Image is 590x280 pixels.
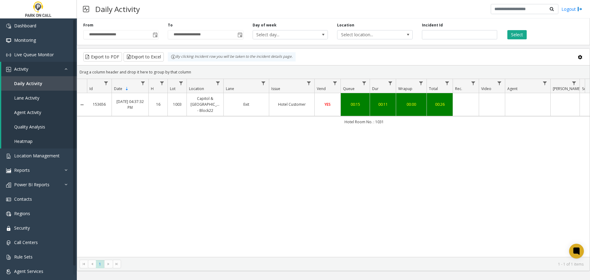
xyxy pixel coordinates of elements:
[6,67,11,72] img: 'icon'
[6,183,11,187] img: 'icon'
[495,79,504,87] a: Video Filter Menu
[469,79,478,87] a: Rec. Filter Menu
[386,79,395,87] a: Dur Filter Menu
[318,101,337,107] a: YES
[400,101,423,107] a: 00:00
[191,96,220,113] a: Capitol & [GEOGRAPHIC_DATA] - Block22
[431,101,449,107] a: 00:26
[14,37,36,43] span: Monitoring
[214,79,222,87] a: Location Filter Menu
[6,197,11,202] img: 'icon'
[6,168,11,173] img: 'icon'
[170,86,175,91] span: Lot
[14,124,45,130] span: Quality Analysis
[227,101,265,107] a: Exit
[116,99,145,110] a: [DATE] 04:37:32 PM
[398,86,412,91] span: Wrapup
[1,62,77,76] a: Activity
[6,240,11,245] img: 'icon'
[125,262,584,267] kendo-pager-info: 1 - 1 of 1 items
[343,86,355,91] span: Queue
[168,52,296,61] div: By clicking Incident row you will be taken to the incident details page.
[1,105,77,120] a: Agent Activity
[14,138,33,144] span: Heatmap
[6,38,11,43] img: 'icon'
[344,101,366,107] div: 00:15
[259,79,268,87] a: Lane Filter Menu
[14,196,32,202] span: Contacts
[6,269,11,274] img: 'icon'
[14,268,43,274] span: Agent Services
[337,22,354,28] label: Location
[324,102,331,107] span: YES
[6,53,11,57] img: 'icon'
[177,79,185,87] a: Lot Filter Menu
[1,91,77,105] a: Lane Activity
[14,52,54,57] span: Live Queue Monitor
[570,79,578,87] a: Parker Filter Menu
[158,79,166,87] a: H Filter Menu
[422,22,443,28] label: Incident Id
[124,86,129,91] span: Sortable
[83,2,89,17] img: pageIcon
[429,86,438,91] span: Total
[91,101,108,107] a: 153656
[1,76,77,91] a: Daily Activity
[168,22,173,28] label: To
[6,24,11,29] img: 'icon'
[83,52,122,61] button: Export to PDF
[151,86,154,91] span: H
[14,95,39,101] span: Lane Activity
[14,109,41,115] span: Agent Activity
[124,52,164,61] button: Export to Excel
[6,255,11,260] img: 'icon'
[331,79,339,87] a: Vend Filter Menu
[14,167,30,173] span: Reports
[14,66,28,72] span: Activity
[77,102,87,107] a: Collapse Details
[89,86,93,91] span: Id
[360,79,368,87] a: Queue Filter Menu
[92,2,143,17] h3: Daily Activity
[372,86,379,91] span: Dur
[337,30,397,39] span: Select location...
[152,101,164,107] a: 16
[541,79,549,87] a: Agent Filter Menu
[253,30,313,39] span: Select day...
[6,154,11,159] img: 'icon'
[271,86,280,91] span: Issue
[14,153,60,159] span: Location Management
[14,211,30,216] span: Regions
[14,239,38,245] span: Call Centers
[96,260,104,268] span: Page 1
[305,79,313,87] a: Issue Filter Menu
[1,134,77,148] a: Heatmap
[171,101,183,107] a: 1003
[561,6,582,12] a: Logout
[139,79,147,87] a: Date Filter Menu
[507,86,517,91] span: Agent
[374,101,392,107] div: 00:11
[77,79,590,257] div: Data table
[273,101,311,107] a: Hotel Customer
[417,79,425,87] a: Wrapup Filter Menu
[6,226,11,231] img: 'icon'
[317,86,326,91] span: Vend
[507,30,527,39] button: Select
[14,23,36,29] span: Dashboard
[577,6,582,12] img: logout
[102,79,110,87] a: Id Filter Menu
[481,86,491,91] span: Video
[114,86,122,91] span: Date
[553,86,581,91] span: [PERSON_NAME]
[171,54,176,59] img: infoIcon.svg
[14,254,33,260] span: Rule Sets
[14,81,42,86] span: Daily Activity
[14,182,49,187] span: Power BI Reports
[253,22,277,28] label: Day of week
[226,86,234,91] span: Lane
[151,30,158,39] span: Toggle popup
[6,211,11,216] img: 'icon'
[14,225,30,231] span: Security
